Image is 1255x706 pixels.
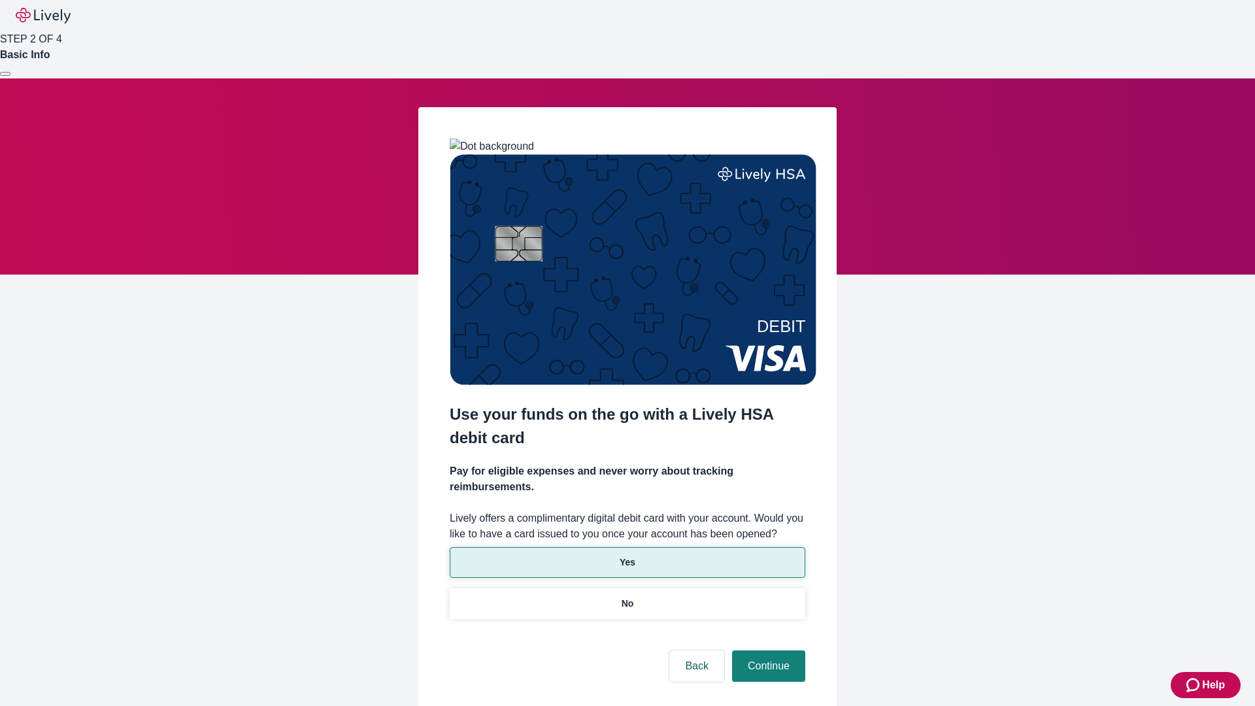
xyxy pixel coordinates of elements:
[620,556,635,569] p: Yes
[669,650,724,682] button: Back
[450,463,805,495] h4: Pay for eligible expenses and never worry about tracking reimbursements.
[450,139,534,154] img: Dot background
[450,547,805,578] button: Yes
[450,403,805,450] h2: Use your funds on the go with a Lively HSA debit card
[450,588,805,619] button: No
[1202,677,1225,693] span: Help
[16,8,71,24] img: Lively
[1186,677,1202,693] svg: Zendesk support icon
[622,597,634,611] p: No
[1171,672,1241,698] button: Zendesk support iconHelp
[732,650,805,682] button: Continue
[450,154,816,385] img: Debit card
[450,511,805,542] label: Lively offers a complimentary digital debit card with your account. Would you like to have a card...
